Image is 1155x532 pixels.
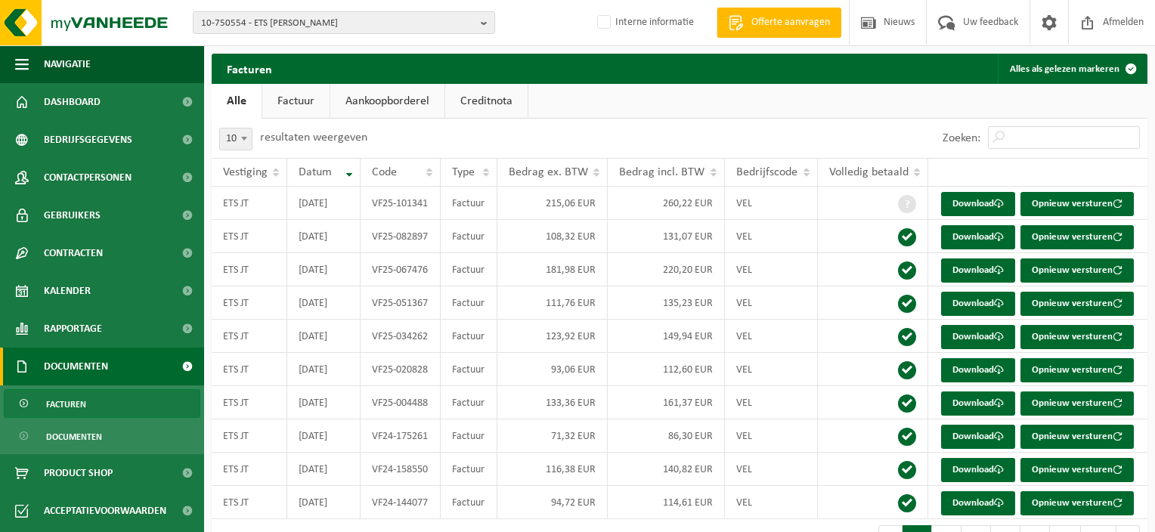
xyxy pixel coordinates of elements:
[725,253,818,286] td: VEL
[608,486,725,519] td: 114,61 EUR
[212,453,287,486] td: ETS JT
[44,45,91,83] span: Navigatie
[608,253,725,286] td: 220,20 EUR
[212,187,287,220] td: ETS JT
[941,358,1015,382] a: Download
[445,84,528,119] a: Creditnota
[361,486,441,519] td: VF24-144077
[44,121,132,159] span: Bedrijfsgegevens
[608,320,725,353] td: 149,94 EUR
[497,286,608,320] td: 111,76 EUR
[725,386,818,419] td: VEL
[212,220,287,253] td: ETS JT
[4,422,200,450] a: Documenten
[725,453,818,486] td: VEL
[361,187,441,220] td: VF25-101341
[44,196,101,234] span: Gebruikers
[212,286,287,320] td: ETS JT
[287,353,360,386] td: [DATE]
[441,453,497,486] td: Factuur
[441,253,497,286] td: Factuur
[44,492,166,530] span: Acceptatievoorwaarden
[725,486,818,519] td: VEL
[212,320,287,353] td: ETS JT
[717,8,841,38] a: Offerte aanvragen
[725,320,818,353] td: VEL
[829,166,909,178] span: Volledig betaald
[441,320,497,353] td: Factuur
[509,166,588,178] span: Bedrag ex. BTW
[220,128,252,150] span: 10
[219,128,252,150] span: 10
[441,486,497,519] td: Factuur
[725,419,818,453] td: VEL
[361,353,441,386] td: VF25-020828
[287,486,360,519] td: [DATE]
[608,386,725,419] td: 161,37 EUR
[608,187,725,220] td: 260,22 EUR
[441,187,497,220] td: Factuur
[608,286,725,320] td: 135,23 EUR
[619,166,704,178] span: Bedrag incl. BTW
[497,353,608,386] td: 93,06 EUR
[46,390,86,419] span: Facturen
[941,292,1015,316] a: Download
[497,187,608,220] td: 215,06 EUR
[941,225,1015,249] a: Download
[4,389,200,418] a: Facturen
[943,132,980,144] label: Zoeken:
[1020,258,1134,283] button: Opnieuw versturen
[1020,325,1134,349] button: Opnieuw versturen
[941,192,1015,216] a: Download
[1020,192,1134,216] button: Opnieuw versturen
[44,310,102,348] span: Rapportage
[361,286,441,320] td: VF25-051367
[361,220,441,253] td: VF25-082897
[212,419,287,453] td: ETS JT
[452,166,475,178] span: Type
[287,453,360,486] td: [DATE]
[212,84,262,119] a: Alle
[497,486,608,519] td: 94,72 EUR
[46,422,102,451] span: Documenten
[287,419,360,453] td: [DATE]
[1020,458,1134,482] button: Opnieuw versturen
[361,419,441,453] td: VF24-175261
[212,353,287,386] td: ETS JT
[44,272,91,310] span: Kalender
[1020,358,1134,382] button: Opnieuw versturen
[441,286,497,320] td: Factuur
[299,166,332,178] span: Datum
[361,253,441,286] td: VF25-067476
[212,486,287,519] td: ETS JT
[497,320,608,353] td: 123,92 EUR
[941,425,1015,449] a: Download
[608,419,725,453] td: 86,30 EUR
[608,453,725,486] td: 140,82 EUR
[941,491,1015,515] a: Download
[361,320,441,353] td: VF25-034262
[608,220,725,253] td: 131,07 EUR
[262,84,330,119] a: Factuur
[941,391,1015,416] a: Download
[223,166,268,178] span: Vestiging
[725,353,818,386] td: VEL
[44,454,113,492] span: Product Shop
[287,320,360,353] td: [DATE]
[212,54,287,83] h2: Facturen
[608,353,725,386] td: 112,60 EUR
[998,54,1146,84] button: Alles als gelezen markeren
[193,11,495,34] button: 10-750554 - ETS [PERSON_NAME]
[44,234,103,272] span: Contracten
[497,453,608,486] td: 116,38 EUR
[725,220,818,253] td: VEL
[361,386,441,419] td: VF25-004488
[1020,425,1134,449] button: Opnieuw versturen
[497,419,608,453] td: 71,32 EUR
[201,12,475,35] span: 10-750554 - ETS [PERSON_NAME]
[497,386,608,419] td: 133,36 EUR
[941,325,1015,349] a: Download
[497,220,608,253] td: 108,32 EUR
[287,386,360,419] td: [DATE]
[594,11,694,34] label: Interne informatie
